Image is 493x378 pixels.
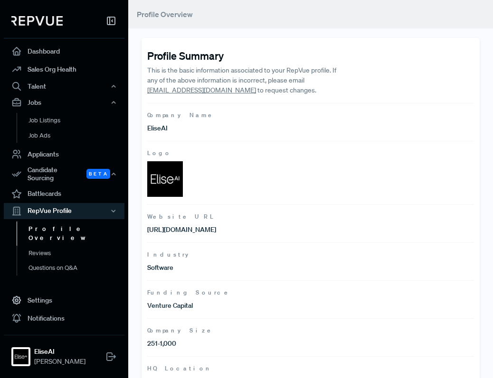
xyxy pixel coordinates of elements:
[147,65,343,95] p: This is the basic information associated to your RepVue profile. If any of the above information ...
[4,94,124,111] button: Jobs
[4,78,124,94] button: Talent
[4,309,124,327] a: Notifications
[17,128,137,143] a: Job Ads
[147,250,474,259] span: Industry
[86,169,110,179] span: Beta
[147,339,311,349] p: 251-1,000
[4,291,124,309] a: Settings
[147,364,474,373] span: HQ Location
[17,260,137,276] a: Questions on Q&A
[4,335,124,370] a: EliseAIEliseAI[PERSON_NAME]
[147,288,474,297] span: Funding Source
[137,9,193,19] span: Profile Overview
[147,161,183,197] img: Logo
[147,326,474,335] span: Company Size
[147,301,311,311] p: Venture Capital
[147,49,474,62] h4: Profile Summary
[11,16,63,26] img: RepVue
[4,42,124,60] a: Dashboard
[13,349,28,364] img: EliseAI
[4,163,124,185] button: Candidate Sourcing Beta
[147,149,474,157] span: Logo
[17,113,137,128] a: Job Listings
[17,221,137,246] a: Profile Overview
[4,203,124,219] button: RepVue Profile
[34,347,85,357] strong: EliseAI
[34,357,85,367] span: [PERSON_NAME]
[4,145,124,163] a: Applicants
[147,111,474,120] span: Company Name
[147,225,311,235] p: [URL][DOMAIN_NAME]
[147,212,474,221] span: Website URL
[17,246,137,261] a: Reviews
[147,263,311,273] p: Software
[147,86,256,94] a: [EMAIL_ADDRESS][DOMAIN_NAME]
[147,123,311,133] p: EliseAI
[4,185,124,203] a: Battlecards
[4,163,124,185] div: Candidate Sourcing
[4,60,124,78] a: Sales Org Health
